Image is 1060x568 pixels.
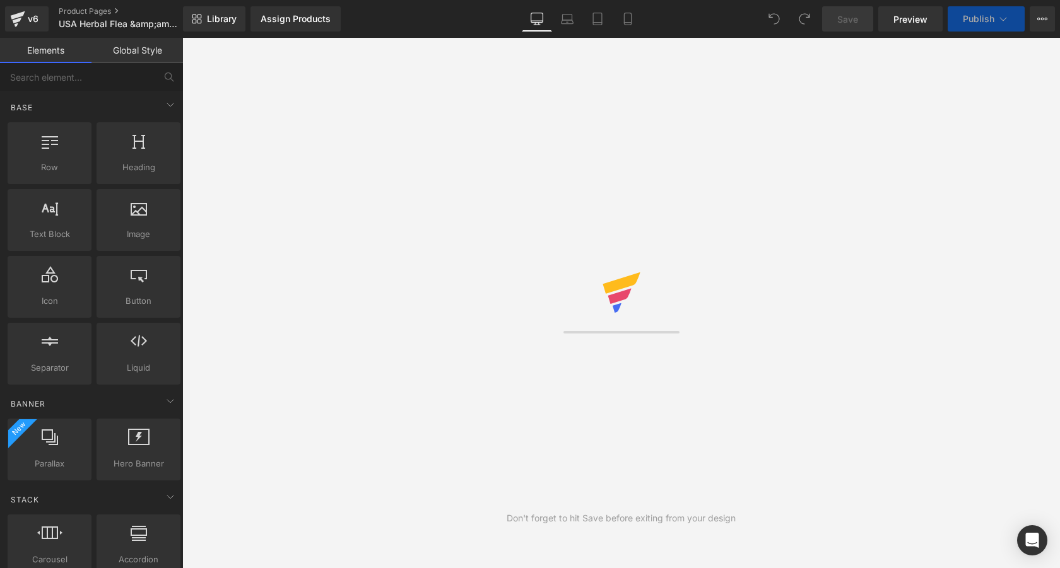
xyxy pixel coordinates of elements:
button: Publish [948,6,1025,32]
span: Row [11,161,88,174]
div: Don't forget to hit Save before exiting from your design [507,511,736,525]
a: Desktop [522,6,552,32]
span: Publish [963,14,994,24]
div: Open Intercom Messenger [1017,525,1047,555]
span: Library [207,13,237,25]
a: Laptop [552,6,582,32]
a: Mobile [613,6,643,32]
span: Stack [9,494,40,506]
span: Banner [9,398,47,410]
span: Image [100,228,177,241]
span: Separator [11,361,88,374]
span: Icon [11,294,88,308]
div: Assign Products [261,14,331,24]
span: Accordion [100,553,177,566]
span: Preview [893,13,927,26]
a: Global Style [91,38,183,63]
span: Carousel [11,553,88,566]
button: More [1030,6,1055,32]
button: Undo [762,6,787,32]
span: Heading [100,161,177,174]
span: Hero Banner [100,457,177,470]
span: USA Herbal Flea &amp;amp; Tick Collar for Dogs (8‑Month Natural Protection) — DEWEL™ [59,19,180,29]
a: New Library [183,6,245,32]
span: Base [9,101,34,113]
span: Text Block [11,228,88,241]
span: Parallax [11,457,88,470]
a: Tablet [582,6,613,32]
span: Button [100,294,177,308]
span: Save [837,13,858,26]
a: Preview [878,6,943,32]
a: v6 [5,6,49,32]
button: Redo [792,6,817,32]
span: Liquid [100,361,177,374]
a: Product Pages [59,6,204,16]
div: v6 [25,11,41,27]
